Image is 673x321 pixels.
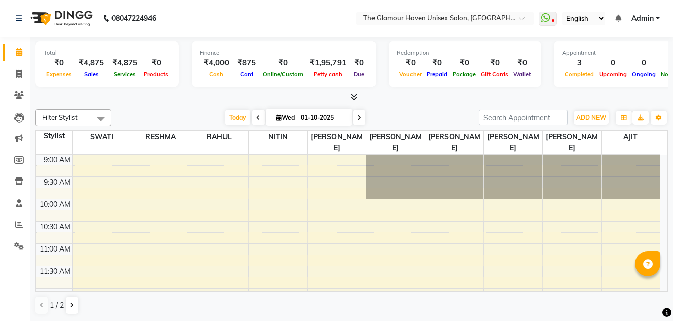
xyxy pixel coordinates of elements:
div: ₹0 [44,57,74,69]
span: Card [238,70,256,78]
div: Stylist [36,131,72,141]
span: [PERSON_NAME] [425,131,483,154]
span: Due [351,70,367,78]
span: AJIT [602,131,660,144]
span: [PERSON_NAME] [308,131,366,154]
span: Today [225,110,250,125]
span: Wallet [511,70,533,78]
div: 11:30 AM [38,266,72,277]
input: 2025-10-01 [297,110,348,125]
span: Online/Custom [260,70,306,78]
b: 08047224946 [111,4,156,32]
div: ₹4,000 [200,57,233,69]
div: ₹0 [397,57,424,69]
div: Total [44,49,171,57]
div: 9:00 AM [42,155,72,165]
div: Redemption [397,49,533,57]
span: Services [111,70,138,78]
span: Products [141,70,171,78]
span: Filter Stylist [42,113,78,121]
div: ₹0 [350,57,368,69]
span: Voucher [397,70,424,78]
span: [PERSON_NAME] [484,131,542,154]
div: 3 [562,57,596,69]
span: Wed [274,114,297,121]
div: ₹875 [233,57,260,69]
div: ₹4,875 [74,57,108,69]
span: NITIN [249,131,307,144]
span: Expenses [44,70,74,78]
span: Completed [562,70,596,78]
span: Admin [631,13,654,24]
span: Upcoming [596,70,629,78]
span: 1 / 2 [50,300,64,311]
div: ₹0 [511,57,533,69]
div: ₹0 [260,57,306,69]
span: SWATI [73,131,131,144]
input: Search Appointment [479,110,568,125]
span: [PERSON_NAME] [366,131,425,154]
div: 9:30 AM [42,177,72,188]
div: 10:30 AM [38,222,72,232]
span: RAHUL [190,131,248,144]
span: Sales [82,70,101,78]
div: 12:00 PM [38,289,72,299]
span: Cash [207,70,226,78]
img: logo [26,4,95,32]
div: ₹0 [424,57,450,69]
span: Ongoing [629,70,658,78]
span: [PERSON_NAME] [543,131,601,154]
span: Prepaid [424,70,450,78]
div: Finance [200,49,368,57]
div: ₹0 [141,57,171,69]
div: ₹4,875 [108,57,141,69]
span: Package [450,70,478,78]
div: ₹0 [450,57,478,69]
div: 0 [596,57,629,69]
button: ADD NEW [574,111,609,125]
span: RESHMA [131,131,190,144]
span: Petty cash [311,70,345,78]
div: 10:00 AM [38,199,72,210]
div: 0 [629,57,658,69]
span: Gift Cards [478,70,511,78]
div: ₹0 [478,57,511,69]
div: ₹1,95,791 [306,57,350,69]
span: ADD NEW [576,114,606,121]
div: 11:00 AM [38,244,72,255]
iframe: chat widget [630,280,663,311]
